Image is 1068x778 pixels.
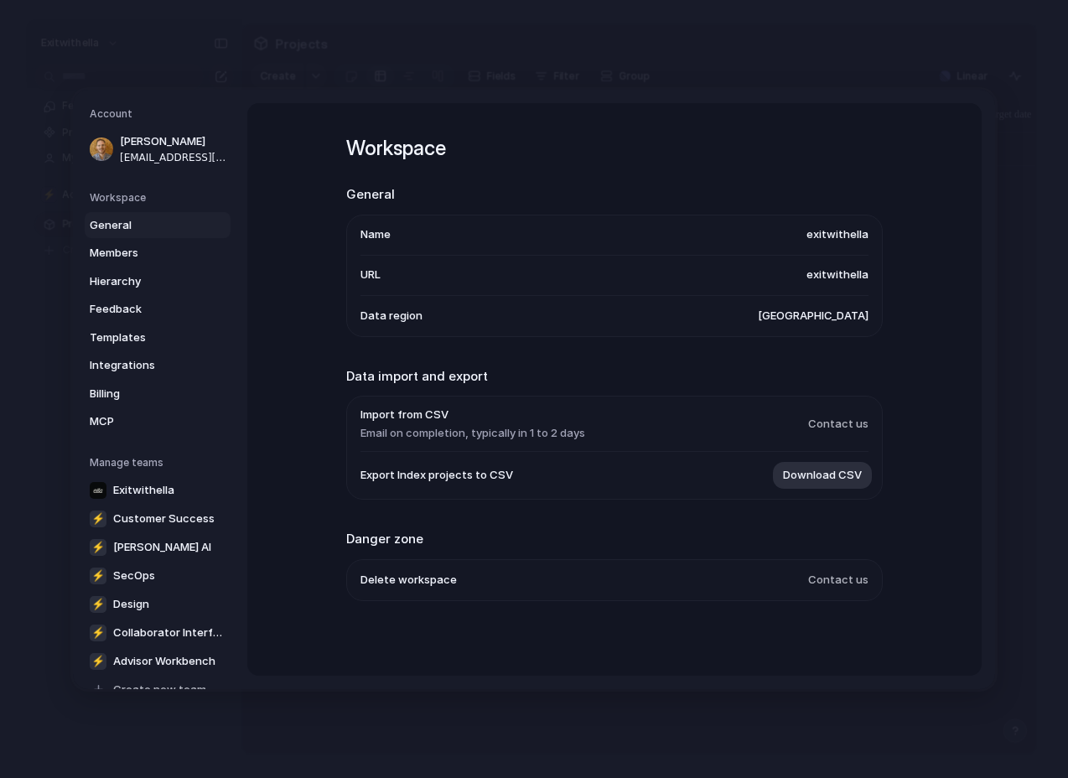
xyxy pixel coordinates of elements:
span: URL [360,267,381,283]
button: Download CSV [773,462,872,489]
a: ⚡Advisor Workbench [85,647,233,674]
span: Download CSV [783,467,862,484]
a: ⚡Customer Success [85,505,233,532]
a: Create new team [85,676,233,703]
span: [PERSON_NAME] AI [113,538,211,555]
div: ⚡ [90,538,106,555]
a: ⚡Collaborator Interface [85,619,233,646]
a: Feedback [85,296,231,323]
div: ⚡ [90,652,106,669]
h2: General [346,185,883,205]
h2: Data import and export [346,366,883,386]
h1: Workspace [346,133,883,163]
h5: Manage teams [90,454,231,469]
span: Data region [360,307,423,324]
a: General [85,211,231,238]
span: MCP [90,413,197,430]
a: ⚡Design [85,590,233,617]
a: ⚡SecOps [85,562,233,589]
span: Members [90,245,197,262]
span: Exitwithella [113,481,174,498]
div: ⚡ [90,510,106,526]
a: Exitwithella [85,476,233,503]
a: Members [85,240,231,267]
a: ⚡[PERSON_NAME] AI [85,533,233,560]
div: ⚡ [90,595,106,612]
span: Hierarchy [90,272,197,289]
span: exitwithella [806,226,868,243]
a: MCP [85,408,231,435]
span: Export Index projects to CSV [360,467,513,484]
span: Customer Success [113,510,215,526]
span: Feedback [90,301,197,318]
span: [GEOGRAPHIC_DATA] [758,307,868,324]
div: ⚡ [90,624,106,641]
span: [EMAIL_ADDRESS][DOMAIN_NAME] [120,149,227,164]
h2: Danger zone [346,530,883,549]
span: SecOps [113,567,155,583]
span: Import from CSV [360,407,585,423]
span: Create new team [113,681,206,698]
span: Integrations [90,357,197,374]
span: Name [360,226,391,243]
span: Collaborator Interface [113,624,228,641]
span: Email on completion, typically in 1 to 2 days [360,424,585,441]
span: General [90,216,197,233]
div: ⚡ [90,567,106,583]
span: Templates [90,329,197,345]
span: Billing [90,385,197,402]
span: Advisor Workbench [113,652,215,669]
a: Integrations [85,352,231,379]
h5: Account [90,106,231,122]
a: Templates [85,324,231,350]
span: Delete workspace [360,571,457,588]
span: Design [113,595,149,612]
span: Contact us [808,571,868,588]
span: [PERSON_NAME] [120,133,227,150]
h5: Workspace [90,189,231,205]
span: Contact us [808,415,868,432]
a: Hierarchy [85,267,231,294]
a: Billing [85,380,231,407]
span: exitwithella [806,267,868,283]
a: [PERSON_NAME][EMAIL_ADDRESS][DOMAIN_NAME] [85,128,231,170]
